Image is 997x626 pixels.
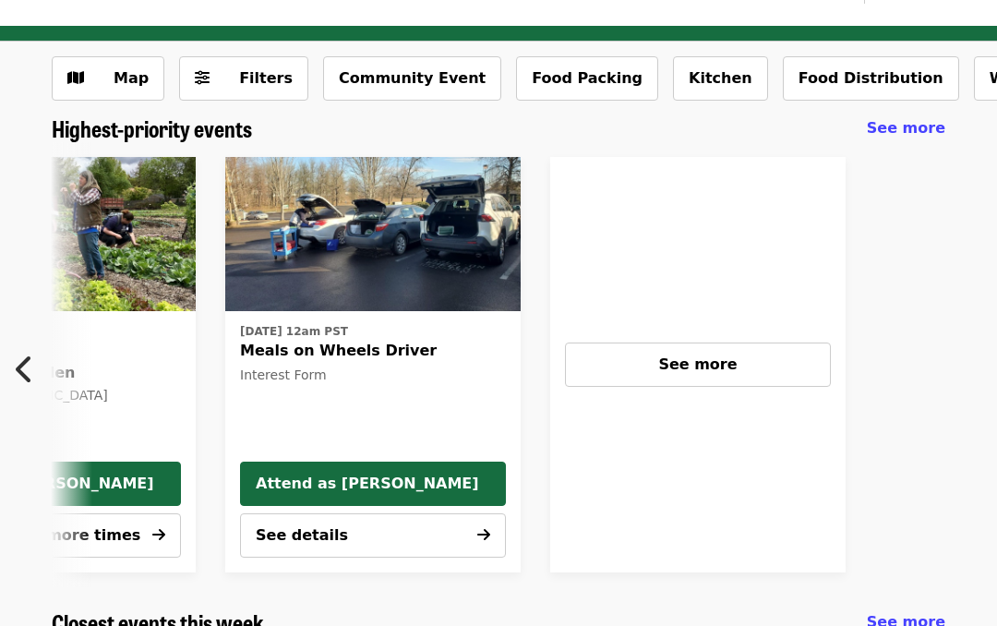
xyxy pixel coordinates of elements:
[225,157,521,312] a: Meals on Wheels Driver
[67,69,84,87] i: map icon
[240,462,506,506] button: Attend as [PERSON_NAME]
[867,119,945,137] span: See more
[16,352,34,387] i: chevron-left icon
[240,367,327,382] span: Interest Form
[477,526,490,544] i: arrow-right icon
[256,473,490,495] span: Attend as [PERSON_NAME]
[52,112,252,144] span: Highest-priority events
[867,117,945,139] a: See more
[37,115,960,142] div: Highest-priority events
[516,56,658,101] button: Food Packing
[323,56,501,101] button: Community Event
[240,319,506,389] a: See details for "Meals on Wheels Driver"
[52,115,252,142] a: Highest-priority events
[240,513,506,558] button: See details
[658,355,737,373] span: See more
[114,69,149,87] span: Map
[195,69,210,87] i: sliders-h icon
[240,323,348,340] time: [DATE] 12am PST
[225,157,521,312] img: Meals on Wheels Driver organized by FOOD For Lane County
[673,56,768,101] button: Kitchen
[52,56,164,101] button: Show map view
[550,157,846,572] a: See more
[783,56,959,101] button: Food Distribution
[565,343,831,387] button: See more
[239,69,293,87] span: Filters
[179,56,308,101] button: Filters (0 selected)
[256,526,348,544] span: See details
[152,526,165,544] i: arrow-right icon
[240,340,506,362] span: Meals on Wheels Driver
